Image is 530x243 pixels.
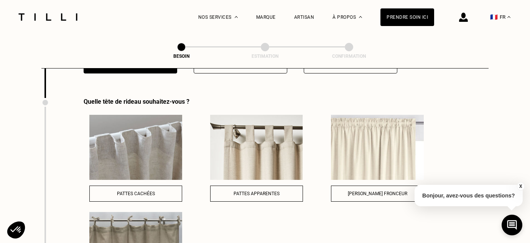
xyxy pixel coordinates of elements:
a: Marque [256,15,276,20]
div: Estimation [227,54,303,59]
img: Pattes apparentes [210,115,303,180]
button: Pattes apparentes [210,186,303,202]
img: Galon fronceur [331,115,424,180]
img: menu déroulant [507,16,510,18]
a: Prendre soin ici [380,8,434,26]
a: Artisan [294,15,314,20]
span: Pattes apparentes [234,191,280,196]
div: Besoin [143,54,220,59]
img: Menu déroulant [235,16,238,18]
span: 🇫🇷 [490,13,498,21]
div: Quelle tête de rideau souhaitez-vous ? [84,98,489,105]
button: Pattes cachées [89,186,182,202]
button: X [517,182,524,191]
button: [PERSON_NAME] fronceur [331,186,424,202]
span: Pattes cachées [117,191,155,196]
span: [PERSON_NAME] fronceur [348,191,407,196]
img: Logo du service de couturière Tilli [16,13,80,21]
div: Confirmation [311,54,387,59]
img: icône connexion [459,13,468,22]
p: Bonjour, avez-vous des questions? [415,185,523,206]
img: Menu déroulant à propos [359,16,362,18]
img: Pattes cachées [89,115,182,180]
